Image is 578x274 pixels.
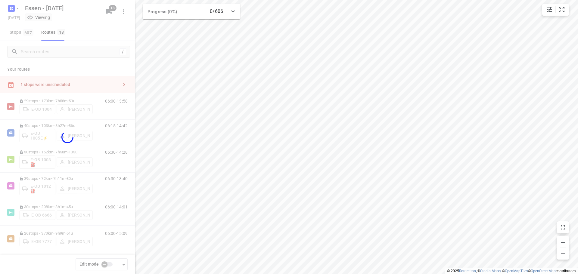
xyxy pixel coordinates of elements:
button: Map settings [543,4,555,16]
div: small contained button group [542,4,569,16]
li: © 2025 , © , © © contributors [447,269,576,273]
a: OpenMapTiles [505,269,528,273]
a: Stadia Maps [480,269,501,273]
div: Progress (0%)0/606 [143,4,240,19]
a: OpenStreetMap [531,269,556,273]
a: Routetitan [459,269,476,273]
button: Fit zoom [556,4,568,16]
p: 0/606 [210,8,223,15]
span: Progress (0%) [148,9,177,14]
